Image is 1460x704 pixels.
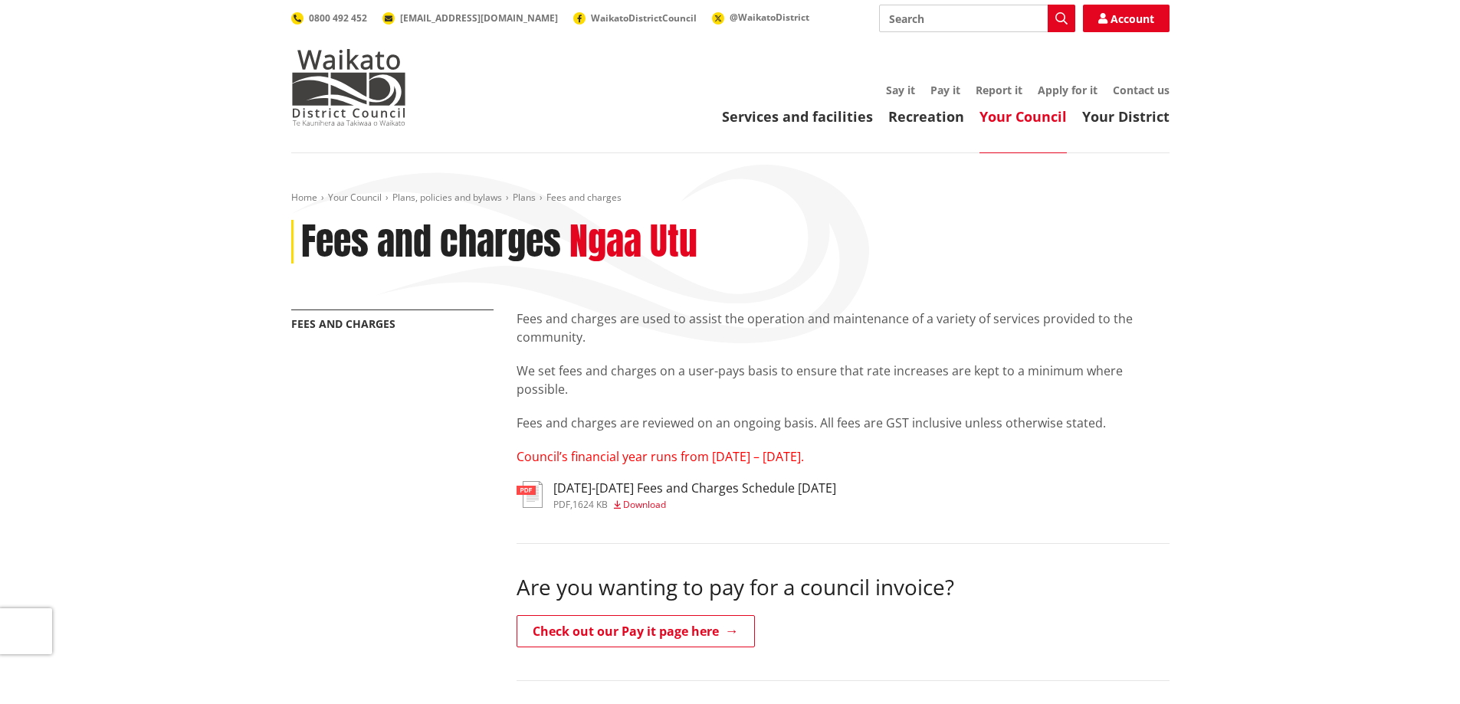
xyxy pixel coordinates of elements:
div: , [553,500,836,509]
a: Fees and charges [291,316,395,331]
span: Are you wanting to pay for a council invoice? [517,572,954,601]
a: Your District [1082,107,1170,126]
a: Pay it [930,83,960,97]
h1: Fees and charges [301,220,561,264]
span: Download [623,498,666,511]
a: 0800 492 452 [291,11,367,25]
p: Fees and charges are used to assist the operation and maintenance of a variety of services provid... [517,309,1170,346]
h3: [DATE]-[DATE] Fees and Charges Schedule [DATE] [553,481,836,496]
span: Council’s financial year runs from [DATE] – [DATE]. [517,448,804,465]
span: 1624 KB [573,498,608,511]
a: WaikatoDistrictCouncil [573,11,697,25]
a: Say it [886,83,915,97]
p: Fees and charges are reviewed on an ongoing basis. All fees are GST inclusive unless otherwise st... [517,414,1170,432]
a: Recreation [888,107,964,126]
a: Plans [513,191,536,204]
h2: Ngaa Utu [569,220,697,264]
a: Apply for it [1038,83,1097,97]
p: We set fees and charges on a user-pays basis to ensure that rate increases are kept to a minimum ... [517,362,1170,398]
a: Services and facilities [722,107,873,126]
a: [DATE]-[DATE] Fees and Charges Schedule [DATE] pdf,1624 KB Download [517,481,836,509]
input: Search input [879,5,1075,32]
a: Report it [976,83,1022,97]
a: Your Council [979,107,1067,126]
a: Plans, policies and bylaws [392,191,502,204]
nav: breadcrumb [291,192,1170,205]
a: Contact us [1113,83,1170,97]
img: document-pdf.svg [517,481,543,508]
img: Waikato District Council - Te Kaunihera aa Takiwaa o Waikato [291,49,406,126]
span: 0800 492 452 [309,11,367,25]
span: pdf [553,498,570,511]
span: WaikatoDistrictCouncil [591,11,697,25]
span: @WaikatoDistrict [730,11,809,24]
a: [EMAIL_ADDRESS][DOMAIN_NAME] [382,11,558,25]
span: Fees and charges [546,191,622,204]
span: [EMAIL_ADDRESS][DOMAIN_NAME] [400,11,558,25]
a: Your Council [328,191,382,204]
a: Home [291,191,317,204]
a: @WaikatoDistrict [712,11,809,24]
a: Check out our Pay it page here [517,615,755,647]
a: Account [1083,5,1170,32]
